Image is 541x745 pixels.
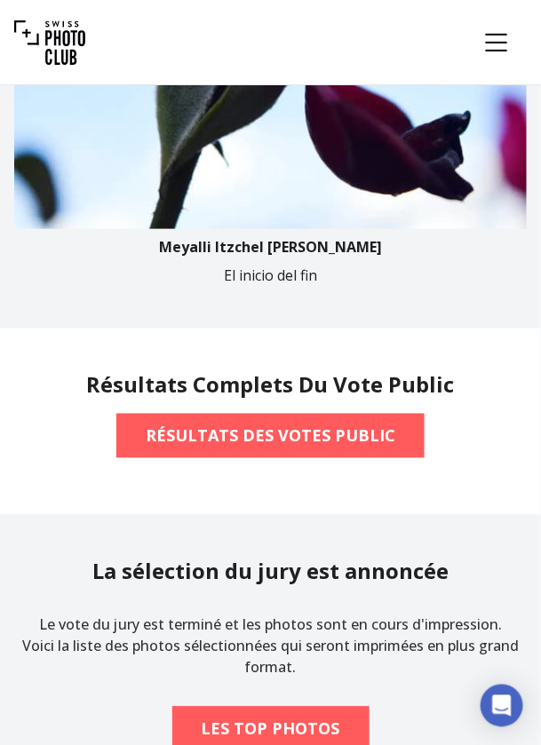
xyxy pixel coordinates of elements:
div: Open Intercom Messenger [481,685,523,727]
button: RÉSULTATS DES VOTES PUBLIC [116,414,425,458]
h2: Résultats complets du vote public [87,371,455,400]
b: RÉSULTATS DES VOTES PUBLIC [146,424,395,448]
button: Menu [466,12,527,73]
b: LES TOP PHOTOS [202,717,340,741]
h2: La sélection du jury est annoncée [92,558,449,586]
p: Meyalli Itzchel [PERSON_NAME] [159,236,382,258]
p: El inicio del fin [224,265,317,286]
img: Swiss photo club [14,7,85,78]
